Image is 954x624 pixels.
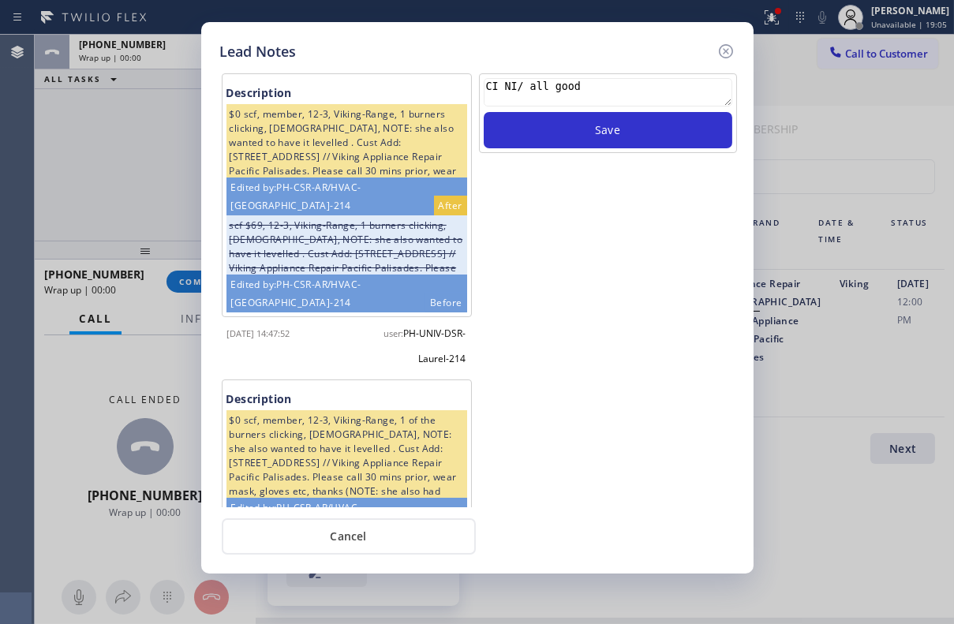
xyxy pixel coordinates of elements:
button: Save [484,112,732,148]
textarea: CI NI/ all good [484,78,732,106]
div: Edited by: PH-CSR-AR/HVAC-[GEOGRAPHIC_DATA]-214 [226,177,467,215]
div: Description [226,389,467,410]
span: PH-UNIV-DSR-Laurel-214 [404,327,466,365]
span: [DATE] 14:47:52 [227,327,290,339]
div: After [434,196,467,215]
span: user: [384,327,404,339]
div: $0 scf, member, 12-3, Viking-Range, 1 burners clicking, [DEMOGRAPHIC_DATA], NOTE: she also wanted... [226,104,467,196]
div: Edited by: PH-CSR-AR/HVAC-[GEOGRAPHIC_DATA]-214 [226,275,467,312]
div: Before [425,293,466,312]
div: Description [226,83,467,104]
div: scf $69, 12-3, Viking-Range, 1 burners clicking, [DEMOGRAPHIC_DATA], NOTE: she also wanted to hav... [226,215,467,293]
div: $0 scf, member, 12-3, Viking-Range, 1 of the burners clicking, [DEMOGRAPHIC_DATA], NOTE: she also... [226,410,467,516]
button: Cancel [222,518,476,555]
div: Edited by: PH-CSR-AR/HVAC-[GEOGRAPHIC_DATA]-214 [226,498,467,536]
h5: Lead Notes [220,41,297,62]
